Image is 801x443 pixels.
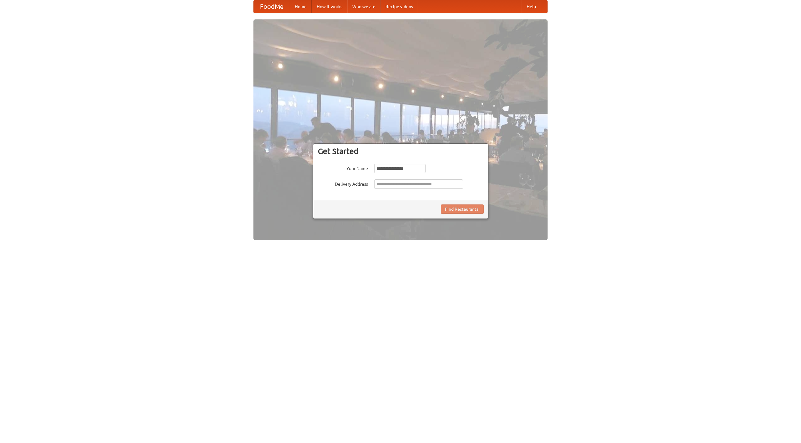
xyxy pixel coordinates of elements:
a: Recipe videos [380,0,418,13]
a: How it works [312,0,347,13]
a: FoodMe [254,0,290,13]
a: Who we are [347,0,380,13]
button: Find Restaurants! [441,204,484,214]
a: Help [522,0,541,13]
a: Home [290,0,312,13]
h3: Get Started [318,147,484,156]
label: Delivery Address [318,179,368,187]
label: Your Name [318,164,368,172]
